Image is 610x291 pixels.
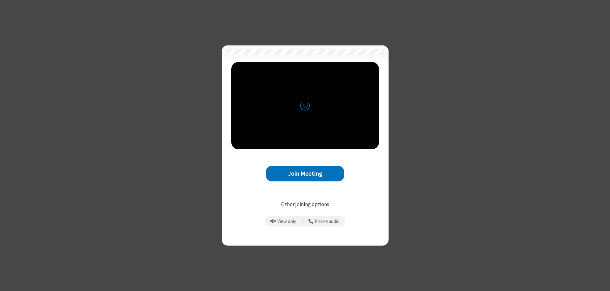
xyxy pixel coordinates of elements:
span: | [302,217,303,226]
button: Use your phone for mic and speaker while you view the meeting on this device. [306,216,342,227]
p: Other joining options [231,200,379,209]
button: Join Meeting [266,166,344,181]
span: Phone audio [315,219,340,224]
button: Prevent echo when there is already an active mic and speaker in the room. [268,216,299,227]
span: View only [277,219,296,224]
